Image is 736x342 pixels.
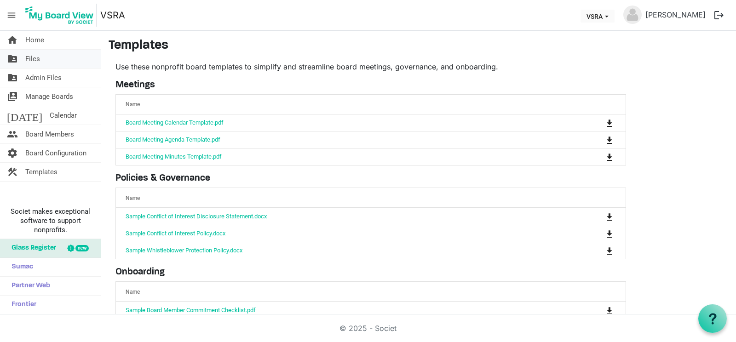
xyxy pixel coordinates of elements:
[25,144,86,162] span: Board Configuration
[603,303,616,316] button: Download
[568,225,626,242] td: is Command column column header
[126,289,140,295] span: Name
[7,87,18,106] span: switch_account
[23,4,97,27] img: My Board View Logo
[116,131,568,148] td: Board Meeting Agenda Template.pdf is template cell column header Name
[603,244,616,257] button: Download
[7,125,18,143] span: people
[603,210,616,222] button: Download
[115,80,626,91] h5: Meetings
[116,302,568,318] td: Sample Board Member Commitment Checklist.pdf is template cell column header Name
[100,6,125,24] a: VSRA
[568,302,626,318] td: is Command column column header
[603,116,616,129] button: Download
[25,68,62,87] span: Admin Files
[115,61,626,72] p: Use these nonprofit board templates to simplify and streamline board meetings, governance, and on...
[3,6,20,24] span: menu
[116,225,568,242] td: Sample Conflict of Interest Policy.docx is template cell column header Name
[126,230,225,237] a: Sample Conflict of Interest Policy.docx
[109,38,729,54] h3: Templates
[7,50,18,68] span: folder_shared
[25,31,44,49] span: Home
[568,148,626,165] td: is Command column column header
[603,133,616,146] button: Download
[7,163,18,181] span: construction
[7,296,36,314] span: Frontier
[581,10,615,23] button: VSRA dropdownbutton
[7,258,33,276] span: Sumac
[642,6,709,24] a: [PERSON_NAME]
[709,6,729,25] button: logout
[25,50,40,68] span: Files
[7,68,18,87] span: folder_shared
[116,242,568,259] td: Sample Whistleblower Protection Policy.docx is template cell column header Name
[126,213,267,220] a: Sample Conflict of Interest Disclosure Statement.docx
[568,242,626,259] td: is Command column column header
[126,195,140,201] span: Name
[7,277,50,295] span: Partner Web
[50,106,77,125] span: Calendar
[7,239,56,257] span: Glass Register
[126,101,140,108] span: Name
[339,324,397,333] a: © 2025 - Societ
[116,148,568,165] td: Board Meeting Minutes Template.pdf is template cell column header Name
[115,267,626,278] h5: Onboarding
[126,153,222,160] a: Board Meeting Minutes Template.pdf
[126,136,220,143] a: Board Meeting Agenda Template.pdf
[7,144,18,162] span: settings
[25,87,73,106] span: Manage Boards
[25,163,57,181] span: Templates
[603,227,616,240] button: Download
[603,150,616,163] button: Download
[75,245,89,251] div: new
[23,4,100,27] a: My Board View Logo
[25,125,74,143] span: Board Members
[126,307,256,313] a: Sample Board Member Commitment Checklist.pdf
[7,31,18,49] span: home
[568,208,626,224] td: is Command column column header
[4,207,97,234] span: Societ makes exceptional software to support nonprofits.
[7,106,42,125] span: [DATE]
[623,6,642,24] img: no-profile-picture.svg
[568,114,626,131] td: is Command column column header
[126,247,242,254] a: Sample Whistleblower Protection Policy.docx
[115,173,626,184] h5: Policies & Governance
[116,114,568,131] td: Board Meeting Calendar Template.pdf is template cell column header Name
[116,208,568,224] td: Sample Conflict of Interest Disclosure Statement.docx is template cell column header Name
[568,131,626,148] td: is Command column column header
[126,119,224,126] a: Board Meeting Calendar Template.pdf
